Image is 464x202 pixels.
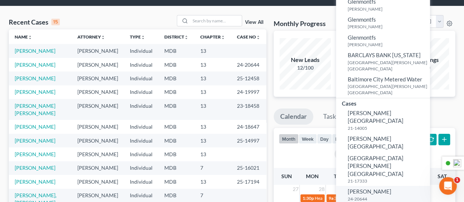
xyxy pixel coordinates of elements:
span: Sat [438,173,447,179]
td: [PERSON_NAME] [72,147,124,161]
td: [PERSON_NAME] [72,58,124,71]
td: [PERSON_NAME] [72,120,124,133]
td: [PERSON_NAME] [72,85,124,99]
span: 28 [318,185,325,194]
span: [GEOGRAPHIC_DATA][PERSON_NAME][GEOGRAPHIC_DATA] [348,155,403,177]
td: 13 [194,175,231,188]
a: [PERSON_NAME][GEOGRAPHIC_DATA] [336,133,430,153]
td: Individual [124,134,158,147]
span: 1 [454,177,460,183]
a: [PERSON_NAME] [15,75,55,81]
td: 13 [194,134,231,147]
td: MDB [158,120,194,133]
td: 13 [194,44,231,58]
span: [PERSON_NAME][GEOGRAPHIC_DATA] [348,110,403,124]
i: unfold_more [221,35,225,40]
td: 13 [194,58,231,71]
small: [PERSON_NAME] [348,23,428,30]
a: [PERSON_NAME] [15,179,55,185]
span: BARCLAYS BANK [US_STATE] [348,52,421,58]
span: Tue [333,173,343,179]
i: unfold_more [101,35,105,40]
td: 7 [194,161,231,175]
td: Individual [124,120,158,133]
td: 24-19997 [231,85,266,99]
input: Search by name... [190,15,242,26]
a: Case Nounfold_more [237,34,260,40]
span: Hearing for [PERSON_NAME] [315,195,372,201]
div: Recent Cases [9,18,60,26]
small: 21-17333 [348,178,428,184]
span: 1:30p [303,195,314,201]
td: 13 [194,147,231,161]
i: unfold_more [184,35,189,40]
div: Cases [336,98,430,107]
td: MDB [158,58,194,71]
a: Chapterunfold_more [200,34,225,40]
a: Glenmontfs[PERSON_NAME] [336,14,430,32]
i: unfold_more [141,35,145,40]
a: [PERSON_NAME] [15,151,55,157]
a: [GEOGRAPHIC_DATA][PERSON_NAME][GEOGRAPHIC_DATA]21-17333 [336,153,430,186]
td: Individual [124,44,158,58]
a: [PERSON_NAME] [15,62,55,68]
td: [PERSON_NAME] [72,161,124,175]
td: MDB [158,99,194,120]
a: Baltimore City Metered Water[GEOGRAPHIC_DATA][PERSON_NAME][GEOGRAPHIC_DATA] [336,74,430,98]
a: Calendar [274,109,313,125]
span: [PERSON_NAME][GEOGRAPHIC_DATA] [348,135,403,150]
small: 21-14005 [348,125,428,131]
td: 25-16021 [231,161,266,175]
td: 13 [194,71,231,85]
div: 15 [51,19,60,25]
button: day [317,134,332,144]
td: MDB [158,161,194,175]
a: View All [245,20,263,25]
td: Individual [124,58,158,71]
td: Individual [124,161,158,175]
i: unfold_more [28,35,32,40]
button: month [279,134,299,144]
span: Sun [281,173,292,179]
div: New Leads [280,56,331,64]
td: MDB [158,175,194,188]
td: Individual [124,147,158,161]
a: [PERSON_NAME] [15,137,55,144]
span: Baltimore City Metered Water [348,76,422,82]
td: 23-18458 [231,99,266,120]
span: Glenmontfs [348,16,376,23]
td: 25-17194 [231,175,266,188]
span: 9a [329,195,333,201]
td: Individual [124,175,158,188]
span: Glenmontfs [348,34,376,41]
small: [GEOGRAPHIC_DATA][PERSON_NAME][GEOGRAPHIC_DATA] [348,59,428,72]
td: [PERSON_NAME] [72,99,124,120]
a: Typeunfold_more [130,34,145,40]
td: 24-18647 [231,120,266,133]
a: [PERSON_NAME] [15,124,55,130]
a: [PERSON_NAME] [15,48,55,54]
iframe: Intercom live chat [439,177,457,195]
td: 25-12458 [231,71,266,85]
td: 13 [194,99,231,120]
td: MDB [158,44,194,58]
span: [PERSON_NAME] [348,188,391,195]
a: Glenmontfs[PERSON_NAME] [336,32,430,50]
a: [PERSON_NAME] [PERSON_NAME] [15,103,55,116]
td: MDB [158,71,194,85]
small: [PERSON_NAME] [348,41,428,48]
a: Districtunfold_more [164,34,189,40]
button: week [299,134,317,144]
a: Nameunfold_more [15,34,32,40]
div: 12/100 [280,64,331,71]
td: MDB [158,147,194,161]
td: MDB [158,85,194,99]
small: [PERSON_NAME] [348,6,428,12]
button: list [332,134,346,144]
h3: Monthly Progress [274,19,326,28]
td: MDB [158,134,194,147]
span: 341(a) meeting for [PERSON_NAME] [334,195,405,201]
span: 27 [292,185,299,194]
td: Individual [124,85,158,99]
a: [PERSON_NAME] [15,165,55,171]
